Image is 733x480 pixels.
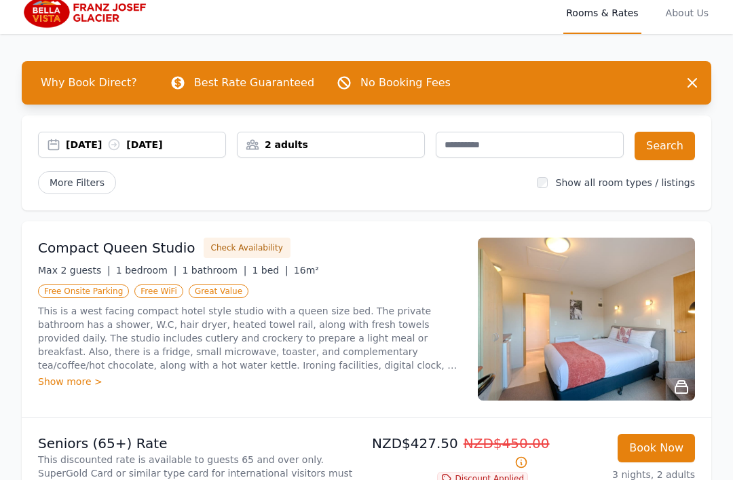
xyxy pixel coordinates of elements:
div: [DATE] [DATE] [66,139,225,152]
p: No Booking Fees [360,75,451,92]
div: Show more > [38,375,462,389]
span: Max 2 guests | [38,265,111,276]
label: Show all room types / listings [556,178,695,189]
span: 1 bedroom | [116,265,177,276]
span: Free WiFi [134,285,183,299]
h3: Compact Queen Studio [38,239,195,258]
button: Search [635,132,695,161]
button: Check Availability [204,238,290,259]
span: 1 bed | [252,265,288,276]
span: More Filters [38,172,116,195]
span: Why Book Direct? [30,70,148,97]
div: 2 adults [238,139,424,152]
span: 1 bathroom | [182,265,246,276]
span: Free Onsite Parking [38,285,129,299]
span: NZD$450.00 [464,436,550,452]
p: Best Rate Guaranteed [194,75,314,92]
p: NZD$427.50 [372,435,528,473]
p: Seniors (65+) Rate [38,435,361,454]
p: This is a west facing compact hotel style studio with a queen size bed. The private bathroom has ... [38,305,462,373]
span: 16m² [294,265,319,276]
span: Great Value [189,285,248,299]
button: Book Now [618,435,695,463]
